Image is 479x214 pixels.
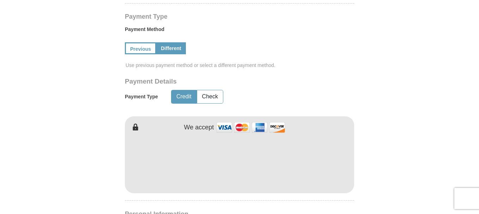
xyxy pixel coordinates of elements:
h4: Payment Type [125,14,354,19]
img: credit cards accepted [216,120,286,135]
a: Different [156,42,186,54]
label: Payment Method [125,26,354,36]
button: Credit [171,90,196,103]
h5: Payment Type [125,94,158,100]
button: Check [197,90,223,103]
h3: Payment Details [125,78,305,86]
a: Previous [125,42,156,54]
h4: We accept [184,124,214,132]
span: Use previous payment method or select a different payment method. [126,62,355,69]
